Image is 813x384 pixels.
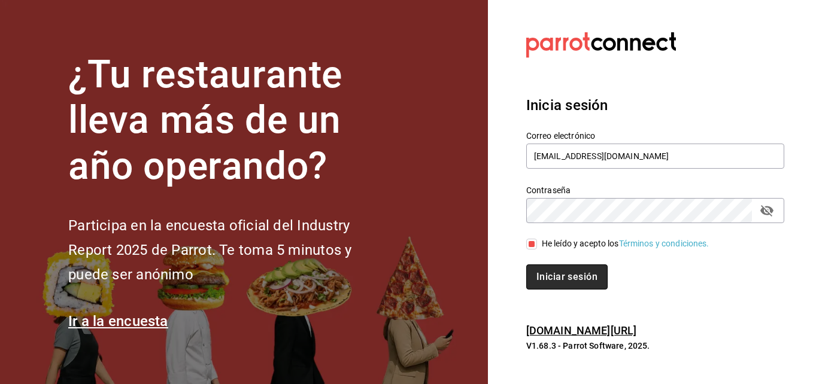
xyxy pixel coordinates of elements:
input: Ingresa tu correo electrónico [526,144,784,169]
h2: Participa en la encuesta oficial del Industry Report 2025 de Parrot. Te toma 5 minutos y puede se... [68,214,392,287]
p: V1.68.3 - Parrot Software, 2025. [526,340,784,352]
h1: ¿Tu restaurante lleva más de un año operando? [68,52,392,190]
a: [DOMAIN_NAME][URL] [526,324,636,337]
h3: Inicia sesión [526,95,784,116]
div: He leído y acepto los [542,237,709,250]
a: Ir a la encuesta [68,313,168,330]
label: Contraseña [526,185,784,194]
label: Correo electrónico [526,131,784,139]
button: passwordField [757,200,777,221]
button: Iniciar sesión [526,264,608,289]
a: Términos y condiciones. [619,239,709,248]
